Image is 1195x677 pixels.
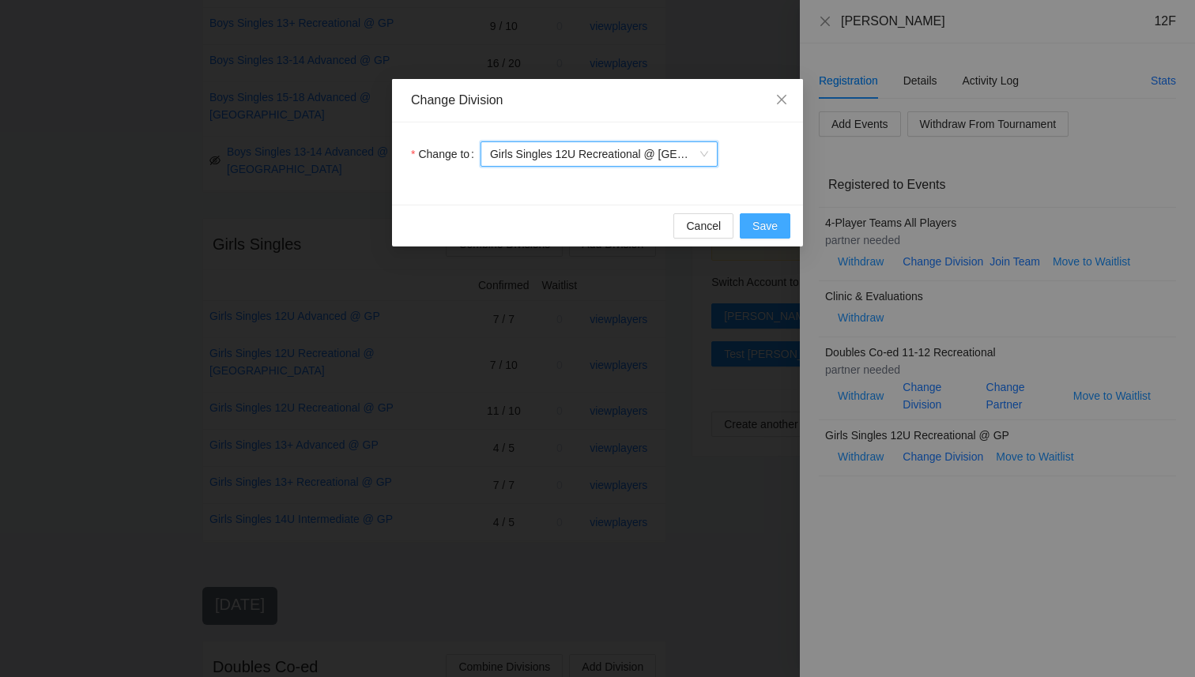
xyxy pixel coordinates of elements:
[775,93,788,106] span: close
[740,213,790,239] button: Save
[673,213,733,239] button: Cancel
[490,142,708,166] span: Girls Singles 12U Recreational @ CY
[411,141,481,167] label: Change to
[411,92,784,109] div: Change Division
[686,217,721,235] span: Cancel
[752,217,778,235] span: Save
[760,79,803,122] button: Close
